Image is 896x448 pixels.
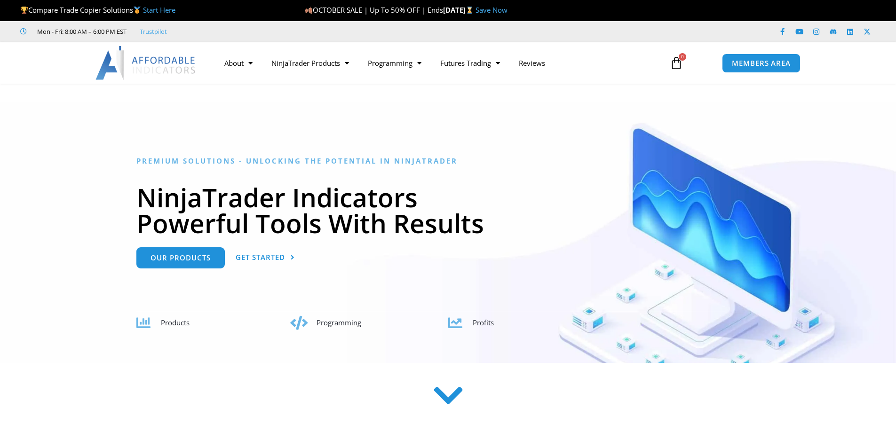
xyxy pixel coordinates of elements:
img: 🍂 [305,7,312,14]
a: Save Now [476,5,507,15]
h6: Premium Solutions - Unlocking the Potential in NinjaTrader [136,157,760,165]
h1: NinjaTrader Indicators Powerful Tools With Results [136,184,760,236]
span: Our Products [151,254,211,261]
img: 🏆 [21,7,28,14]
a: Programming [358,52,431,74]
a: NinjaTrader Products [262,52,358,74]
a: Futures Trading [431,52,509,74]
span: Products [161,318,190,327]
span: Profits [473,318,494,327]
span: 0 [679,53,686,61]
a: 0 [656,49,697,77]
span: Get Started [236,254,285,261]
a: Reviews [509,52,555,74]
a: Trustpilot [140,26,167,37]
span: Compare Trade Copier Solutions [20,5,175,15]
a: About [215,52,262,74]
a: MEMBERS AREA [722,54,801,73]
img: LogoAI | Affordable Indicators – NinjaTrader [95,46,197,80]
a: Get Started [236,247,295,268]
strong: [DATE] [443,5,476,15]
img: 🥇 [134,7,141,14]
span: MEMBERS AREA [732,60,791,67]
img: ⌛ [466,7,473,14]
span: Mon - Fri: 8:00 AM – 6:00 PM EST [35,26,127,37]
a: Our Products [136,247,225,268]
a: Start Here [143,5,175,15]
nav: Menu [215,52,659,74]
span: Programming [317,318,361,327]
span: OCTOBER SALE | Up To 50% OFF | Ends [305,5,443,15]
